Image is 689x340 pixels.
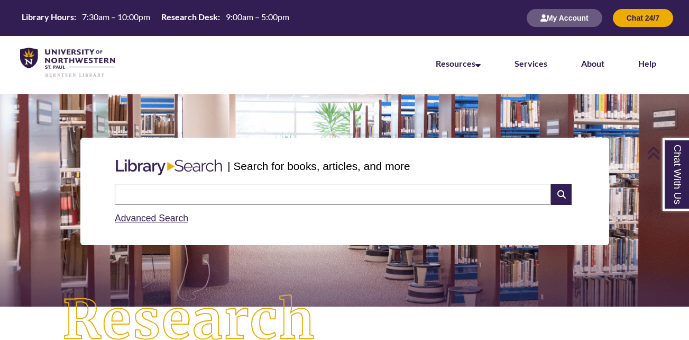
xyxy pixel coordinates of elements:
table: Hours Today [17,11,293,24]
th: Library Hours: [17,11,78,23]
p: | Search for books, articles, and more [227,158,410,174]
button: My Account [527,9,602,27]
a: Advanced Search [115,213,188,223]
img: Libary Search [111,155,227,180]
i: Search [551,184,571,205]
a: Chat 24/7 [613,13,673,22]
span: 9:00am – 5:00pm [226,12,289,22]
a: Hours Today [17,11,293,25]
a: Help [638,58,656,68]
th: Research Desk: [157,11,222,23]
img: UNWSP Library Logo [20,48,115,78]
button: Chat 24/7 [613,9,673,27]
span: 7:30am – 10:00pm [82,12,150,22]
a: Services [515,58,547,68]
a: About [581,58,604,68]
a: Back to Top [647,146,686,160]
a: Resources [436,58,481,68]
a: My Account [527,13,602,22]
